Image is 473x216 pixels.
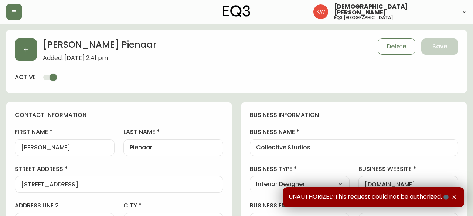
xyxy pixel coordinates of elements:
[43,55,156,61] span: Added: [DATE] 2:41 pm
[223,5,250,17] img: logo
[15,128,115,136] label: first name
[334,4,455,16] span: [DEMOGRAPHIC_DATA][PERSON_NAME]
[123,128,223,136] label: last name
[250,111,458,119] h4: business information
[15,73,36,81] h4: active
[378,38,415,55] button: Delete
[15,111,223,119] h4: contact information
[250,165,350,173] label: business type
[289,193,450,201] span: UNAUTHORIZED:This request could not be authorized.
[334,16,393,20] h5: eq3 [GEOGRAPHIC_DATA]
[250,128,458,136] label: business name
[15,202,115,210] label: address line 2
[15,165,223,173] label: street address
[313,4,328,19] img: f33162b67396b0982c40ce2a87247151
[387,43,406,51] span: Delete
[250,202,350,210] label: business email
[365,181,452,188] input: https://www.designshop.com
[43,38,156,55] h2: [PERSON_NAME] Pienaar
[358,165,458,173] label: business website
[123,202,223,210] label: city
